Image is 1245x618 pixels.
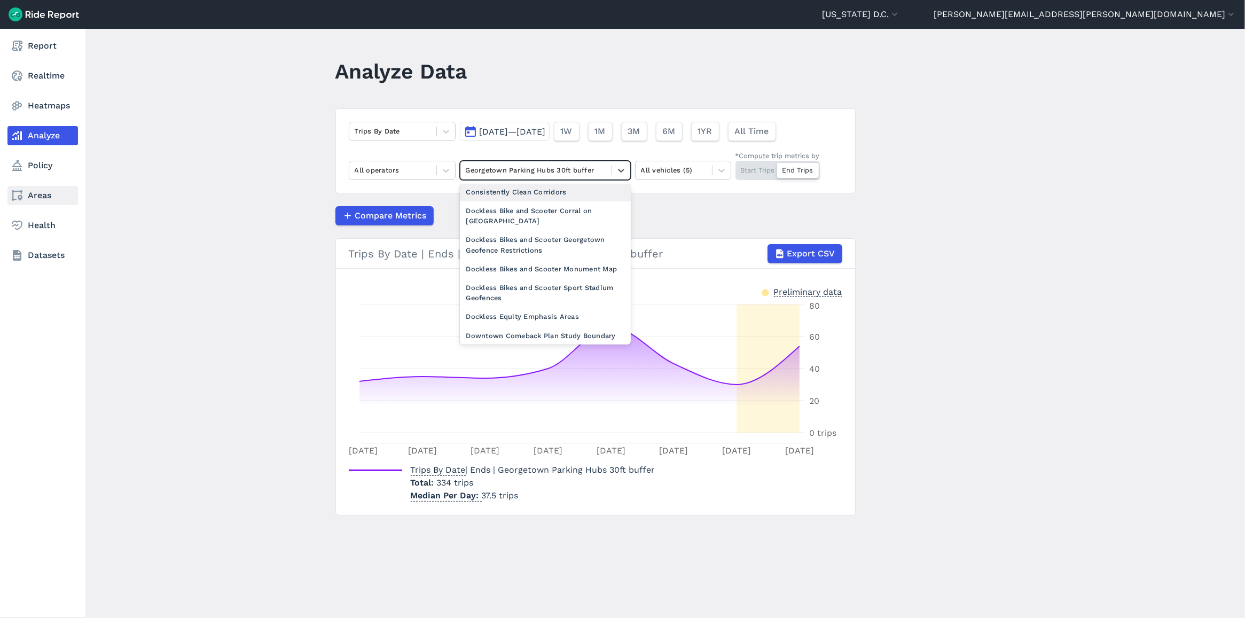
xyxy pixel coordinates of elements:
div: Dockless Bikes and Scooter Sport Stadium Geofences [460,278,631,307]
tspan: 0 trips [809,428,836,438]
tspan: [DATE] [722,445,751,456]
span: 1M [595,125,606,138]
img: Ride Report [9,7,79,21]
tspan: [DATE] [471,445,499,456]
a: Policy [7,156,78,175]
span: Export CSV [787,247,835,260]
span: 1YR [698,125,712,138]
a: Analyze [7,126,78,145]
div: Downtown Comeback Plan Study Boundary [460,326,631,345]
span: [DATE]—[DATE] [480,127,546,137]
div: Dockless Equity Emphasis Areas [460,307,631,326]
button: [US_STATE] D.C. [822,8,900,21]
span: All Time [735,125,769,138]
span: Total [411,478,437,488]
a: Datasets [7,246,78,265]
tspan: [DATE] [659,445,688,456]
button: All Time [728,122,776,141]
a: Realtime [7,66,78,85]
div: Preliminary data [774,286,842,297]
a: Health [7,216,78,235]
tspan: 40 [809,364,820,374]
tspan: [DATE] [785,445,814,456]
button: 3M [621,122,647,141]
button: 1YR [691,122,719,141]
span: 334 trips [437,478,474,488]
a: Areas [7,186,78,205]
span: Median Per Day [411,487,482,502]
span: 1W [561,125,573,138]
p: 37.5 trips [411,489,655,502]
button: [DATE]—[DATE] [460,122,550,141]
div: Dockless Bikes and Scooter Georgetown Geofence Restrictions [460,230,631,259]
span: 3M [628,125,640,138]
button: [PERSON_NAME][EMAIL_ADDRESS][PERSON_NAME][DOMAIN_NAME] [934,8,1236,21]
tspan: [DATE] [534,445,562,456]
div: Consistently Clean Corridors [460,183,631,201]
button: 1M [588,122,613,141]
tspan: [DATE] [596,445,625,456]
button: Compare Metrics [335,206,434,225]
tspan: 80 [809,301,820,311]
tspan: [DATE] [349,445,378,456]
button: 1W [554,122,580,141]
div: Trips By Date | Ends | [GEOGRAPHIC_DATA] Hubs 30ft buffer [349,244,842,263]
div: *Compute trip metrics by [735,151,820,161]
div: Dockless Bikes and Scooter Monument Map [460,260,631,278]
tspan: [DATE] [408,445,436,456]
h1: Analyze Data [335,57,467,86]
span: 6M [663,125,676,138]
tspan: 20 [809,396,819,406]
a: Report [7,36,78,56]
span: Compare Metrics [355,209,427,222]
span: | Ends | Georgetown Parking Hubs 30ft buffer [411,465,655,475]
tspan: 60 [809,332,820,342]
a: Heatmaps [7,96,78,115]
button: Export CSV [768,244,842,263]
div: Dockless Bike and Scooter Corral on [GEOGRAPHIC_DATA] [460,201,631,230]
button: 6M [656,122,683,141]
span: Trips By Date [411,461,466,476]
